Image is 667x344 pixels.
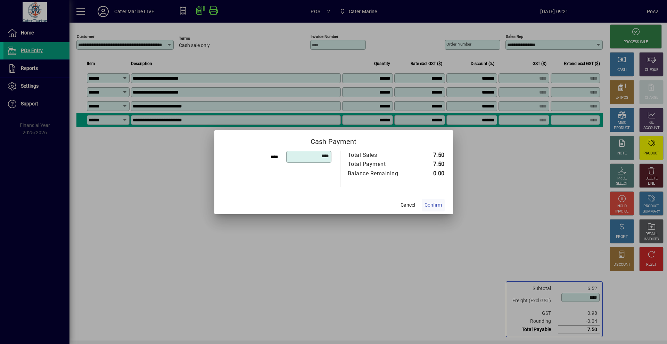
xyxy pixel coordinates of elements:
[401,201,415,209] span: Cancel
[425,201,442,209] span: Confirm
[347,151,413,160] td: Total Sales
[214,130,453,150] h2: Cash Payment
[422,199,445,211] button: Confirm
[413,160,445,169] td: 7.50
[397,199,419,211] button: Cancel
[347,160,413,169] td: Total Payment
[348,169,406,178] div: Balance Remaining
[413,151,445,160] td: 7.50
[413,169,445,178] td: 0.00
